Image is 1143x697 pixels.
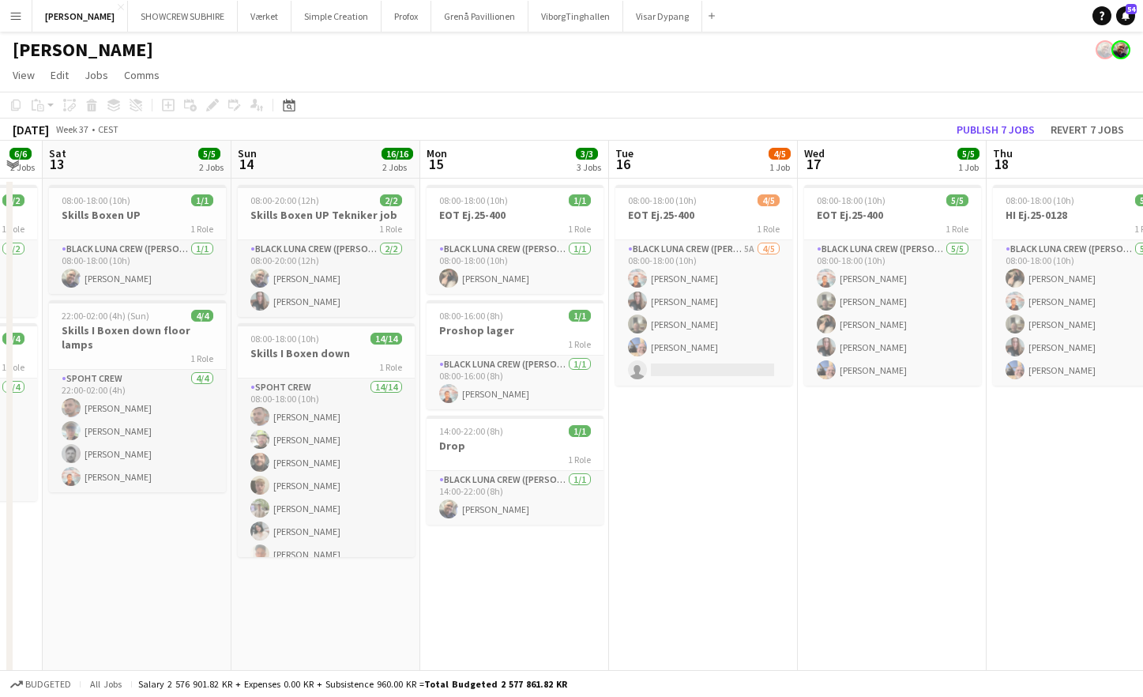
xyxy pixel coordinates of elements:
span: 4/5 [758,194,780,206]
span: Comms [124,68,160,82]
span: 1 Role [568,223,591,235]
div: 1 Job [958,161,979,173]
button: Publish 7 jobs [950,119,1041,140]
app-job-card: 08:00-18:00 (10h)5/5EOT Ej.25-4001 RoleBlack Luna Crew ([PERSON_NAME])5/508:00-18:00 (10h)[PERSON... [804,185,981,386]
div: 08:00-20:00 (12h)2/2Skills Boxen UP Tekniker job1 RoleBlack Luna Crew ([PERSON_NAME])2/208:00-20:... [238,185,415,317]
span: 1 Role [190,223,213,235]
span: 4/4 [2,333,24,345]
span: Total Budgeted 2 577 861.82 KR [424,678,567,690]
app-card-role: Black Luna Crew ([PERSON_NAME])1/108:00-18:00 (10h)[PERSON_NAME] [427,240,603,294]
span: View [13,68,35,82]
a: Comms [118,65,166,85]
span: 2/2 [380,194,402,206]
app-job-card: 08:00-16:00 (8h)1/1Proshop lager1 RoleBlack Luna Crew ([PERSON_NAME])1/108:00-16:00 (8h)[PERSON_N... [427,300,603,409]
span: 18 [991,155,1013,173]
button: [PERSON_NAME] [32,1,128,32]
div: CEST [98,123,118,135]
span: 08:00-18:00 (10h) [250,333,319,345]
span: 5/5 [946,194,968,206]
button: Grenå Pavillionen [431,1,528,32]
h3: Skills I Boxen down [238,346,415,360]
span: 1 Role [379,361,402,373]
span: 4/4 [191,310,213,322]
span: 1 Role [2,361,24,373]
span: 1 Role [568,454,591,465]
a: Jobs [78,65,115,85]
div: [DATE] [13,122,49,138]
span: Mon [427,146,447,160]
app-card-role: Spoht Crew4/422:00-02:00 (4h)[PERSON_NAME][PERSON_NAME][PERSON_NAME][PERSON_NAME] [49,370,226,492]
span: 14 [235,155,257,173]
app-job-card: 22:00-02:00 (4h) (Sun)4/4Skills I Boxen down floor lamps1 RoleSpoht Crew4/422:00-02:00 (4h)[PERSO... [49,300,226,492]
button: Visar Dypang [623,1,702,32]
span: All jobs [87,678,125,690]
app-job-card: 08:00-18:00 (10h)4/5EOT Ej.25-4001 RoleBlack Luna Crew ([PERSON_NAME])5A4/508:00-18:00 (10h)[PERS... [615,185,792,386]
app-job-card: 14:00-22:00 (8h)1/1Drop1 RoleBlack Luna Crew ([PERSON_NAME])1/114:00-22:00 (8h)[PERSON_NAME] [427,416,603,525]
span: 1 Role [757,223,780,235]
app-card-role: Black Luna Crew ([PERSON_NAME])1/108:00-16:00 (8h)[PERSON_NAME] [427,356,603,409]
span: 16 [613,155,634,173]
span: 1 Role [190,352,213,364]
span: 1 Role [2,223,24,235]
app-card-role: Black Luna Crew ([PERSON_NAME])1/108:00-18:00 (10h)[PERSON_NAME] [49,240,226,294]
span: Budgeted [25,679,71,690]
span: 1 Role [379,223,402,235]
span: 14:00-22:00 (8h) [439,425,503,437]
h1: [PERSON_NAME] [13,38,153,62]
button: Revert 7 jobs [1044,119,1130,140]
span: 1 Role [568,338,591,350]
app-card-role: Black Luna Crew ([PERSON_NAME])5/508:00-18:00 (10h)[PERSON_NAME][PERSON_NAME][PERSON_NAME][PERSON... [804,240,981,386]
span: 1/1 [569,425,591,437]
span: 1/1 [191,194,213,206]
span: 08:00-20:00 (12h) [250,194,319,206]
span: 08:00-18:00 (10h) [62,194,130,206]
button: Simple Creation [291,1,382,32]
h3: Drop [427,439,603,453]
span: 17 [802,155,825,173]
h3: EOT Ej.25-400 [427,208,603,222]
div: 3 Jobs [577,161,601,173]
span: 14/14 [370,333,402,345]
span: Sun [238,146,257,160]
div: 1 Job [769,161,790,173]
a: View [6,65,41,85]
span: Edit [51,68,69,82]
a: Edit [44,65,75,85]
app-user-avatar: Danny Tranekær [1096,40,1115,59]
app-user-avatar: Danny Tranekær [1111,40,1130,59]
span: 5/5 [957,148,979,160]
h3: Proshop lager [427,323,603,337]
button: ViborgTinghallen [528,1,623,32]
span: 3/3 [576,148,598,160]
app-card-role: Black Luna Crew ([PERSON_NAME])2/208:00-20:00 (12h)[PERSON_NAME][PERSON_NAME] [238,240,415,317]
div: 2 Jobs [199,161,224,173]
span: 1/1 [569,310,591,322]
span: 08:00-18:00 (10h) [817,194,885,206]
button: Budgeted [8,676,73,693]
div: 2 Jobs [382,161,412,173]
h3: EOT Ej.25-400 [615,208,792,222]
app-card-role: Black Luna Crew ([PERSON_NAME])1/114:00-22:00 (8h)[PERSON_NAME] [427,471,603,525]
button: SHOWCREW SUBHIRE [128,1,238,32]
span: 5/5 [198,148,220,160]
span: 1 Role [946,223,968,235]
span: Jobs [85,68,108,82]
span: 08:00-18:00 (10h) [628,194,697,206]
span: 2/2 [2,194,24,206]
a: 54 [1116,6,1135,25]
span: 16/16 [382,148,413,160]
span: 13 [47,155,66,173]
span: 54 [1126,4,1137,14]
button: Profox [382,1,431,32]
app-job-card: 08:00-18:00 (10h)1/1Skills Boxen UP1 RoleBlack Luna Crew ([PERSON_NAME])1/108:00-18:00 (10h)[PERS... [49,185,226,294]
span: Sat [49,146,66,160]
button: Værket [238,1,291,32]
app-job-card: 08:00-18:00 (10h)1/1EOT Ej.25-4001 RoleBlack Luna Crew ([PERSON_NAME])1/108:00-18:00 (10h)[PERSON... [427,185,603,294]
h3: Skills I Boxen down floor lamps [49,323,226,352]
span: Thu [993,146,1013,160]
